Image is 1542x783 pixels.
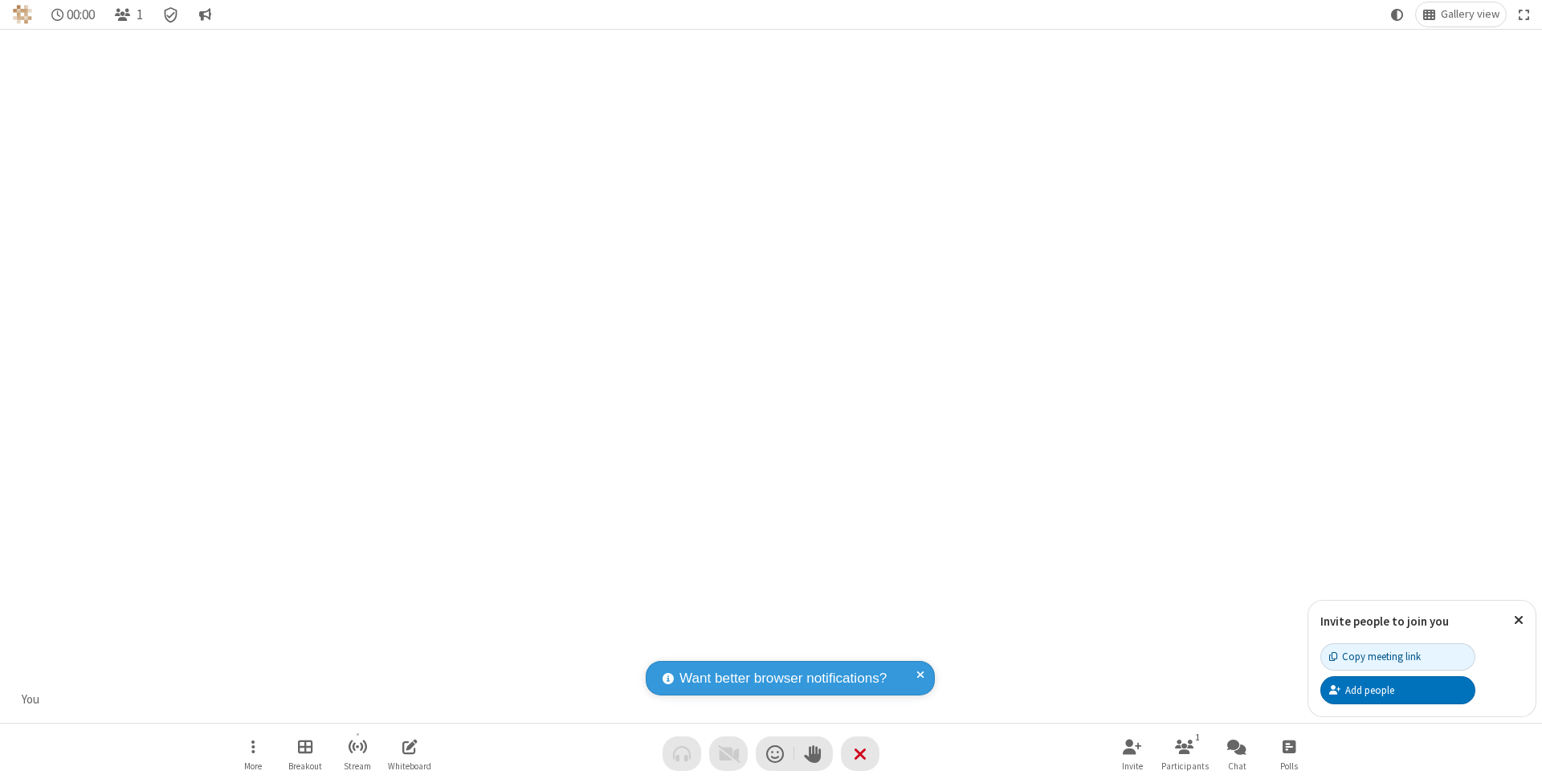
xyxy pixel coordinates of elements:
[1385,2,1410,27] button: Using system theme
[244,761,262,771] span: More
[156,2,186,27] div: Meeting details Encryption enabled
[1329,649,1421,664] div: Copy meeting link
[344,761,371,771] span: Stream
[45,2,102,27] div: Timer
[679,668,887,689] span: Want better browser notifications?
[1122,761,1143,771] span: Invite
[1320,676,1475,703] button: Add people
[794,736,833,771] button: Raise hand
[841,736,879,771] button: End or leave meeting
[1228,761,1246,771] span: Chat
[192,2,218,27] button: Conversation
[1213,731,1261,777] button: Open chat
[1416,2,1506,27] button: Change layout
[1191,730,1205,744] div: 1
[67,7,95,22] span: 00:00
[756,736,794,771] button: Send a reaction
[1502,601,1536,640] button: Close popover
[1161,761,1209,771] span: Participants
[663,736,701,771] button: Audio problem - check your Internet connection or call by phone
[1320,614,1449,629] label: Invite people to join you
[108,2,149,27] button: Open participant list
[1280,761,1298,771] span: Polls
[709,736,748,771] button: Video
[1441,8,1499,21] span: Gallery view
[385,731,434,777] button: Open shared whiteboard
[1320,643,1475,671] button: Copy meeting link
[1265,731,1313,777] button: Open poll
[1512,2,1536,27] button: Fullscreen
[288,761,322,771] span: Breakout
[16,691,46,709] div: You
[388,761,431,771] span: Whiteboard
[13,5,32,24] img: QA Selenium DO NOT DELETE OR CHANGE
[1161,731,1209,777] button: Open participant list
[333,731,381,777] button: Start streaming
[137,7,143,22] span: 1
[229,731,277,777] button: Open menu
[1108,731,1156,777] button: Invite participants (⌘+Shift+I)
[281,731,329,777] button: Manage Breakout Rooms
